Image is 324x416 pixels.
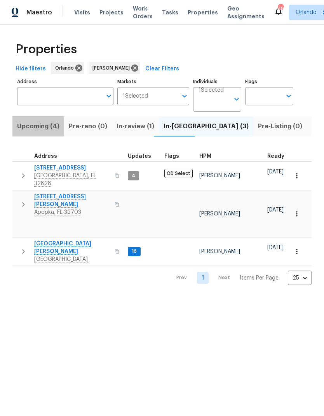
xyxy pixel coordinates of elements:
[283,91,294,101] button: Open
[267,245,284,250] span: [DATE]
[145,64,179,74] span: Clear Filters
[99,9,124,16] span: Projects
[199,249,240,254] span: [PERSON_NAME]
[12,62,49,76] button: Hide filters
[267,154,284,159] span: Ready
[103,91,114,101] button: Open
[267,207,284,213] span: [DATE]
[179,91,190,101] button: Open
[296,9,317,16] span: Orlando
[92,64,133,72] span: [PERSON_NAME]
[164,154,179,159] span: Flags
[34,154,57,159] span: Address
[142,62,182,76] button: Clear Filters
[278,5,283,12] div: 49
[26,9,52,16] span: Maestro
[240,274,279,282] p: Items Per Page
[227,5,265,20] span: Geo Assignments
[188,9,218,16] span: Properties
[117,79,190,84] label: Markets
[197,272,209,284] a: Goto page 1
[69,121,107,132] span: Pre-reno (0)
[169,271,312,285] nav: Pagination Navigation
[17,121,59,132] span: Upcoming (4)
[17,79,113,84] label: Address
[89,62,140,74] div: [PERSON_NAME]
[199,87,224,94] span: 1 Selected
[199,211,240,217] span: [PERSON_NAME]
[258,121,302,132] span: Pre-Listing (0)
[129,248,140,255] span: 16
[128,154,151,159] span: Updates
[164,121,249,132] span: In-[GEOGRAPHIC_DATA] (3)
[74,9,90,16] span: Visits
[199,154,211,159] span: HPM
[267,169,284,175] span: [DATE]
[245,79,293,84] label: Flags
[231,94,242,105] button: Open
[267,154,291,159] div: Earliest renovation start date (first business day after COE or Checkout)
[16,64,46,74] span: Hide filters
[123,93,148,100] span: 1 Selected
[55,64,77,72] span: Orlando
[162,10,178,15] span: Tasks
[288,268,312,288] div: 25
[199,173,240,178] span: [PERSON_NAME]
[117,121,154,132] span: In-review (1)
[129,173,138,179] span: 4
[164,169,193,178] span: OD Select
[51,62,84,74] div: Orlando
[16,45,77,53] span: Properties
[193,79,241,84] label: Individuals
[133,5,153,20] span: Work Orders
